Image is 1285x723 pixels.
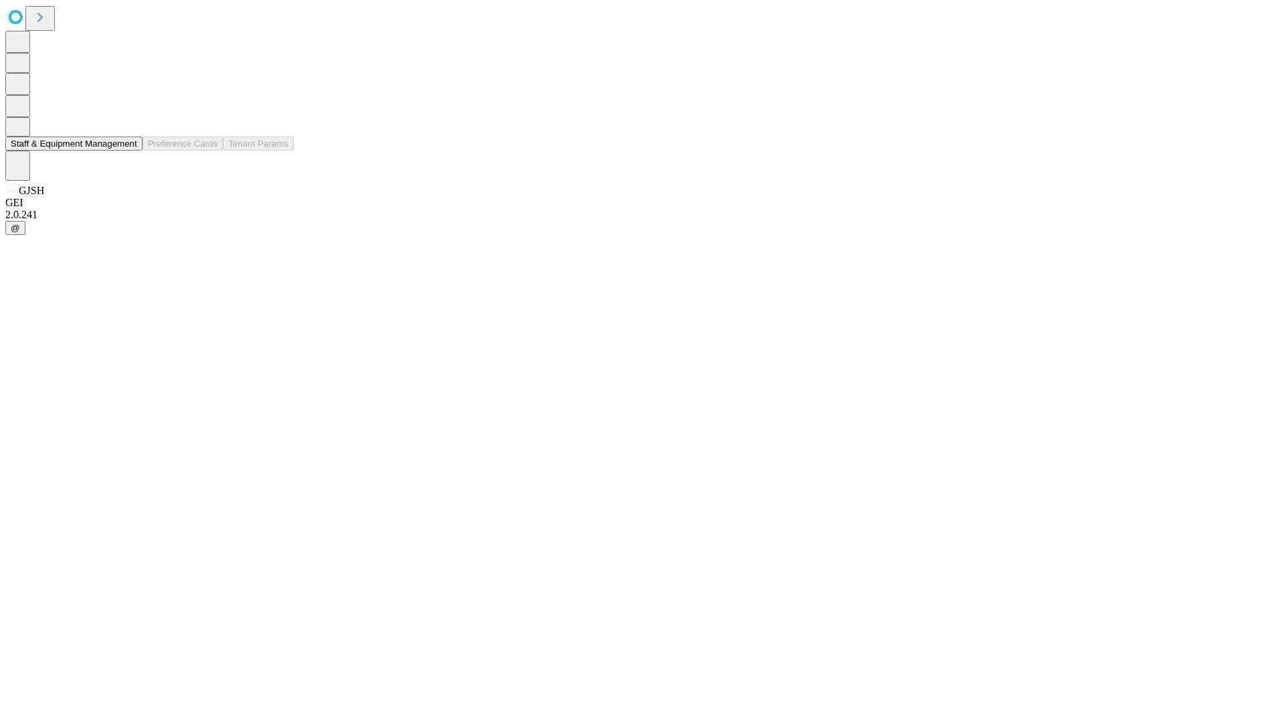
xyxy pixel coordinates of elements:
[5,197,1280,209] div: GEI
[19,185,44,196] span: GJSH
[223,137,294,151] button: Tenant Params
[5,209,1280,221] div: 2.0.241
[5,137,143,151] button: Staff & Equipment Management
[11,223,20,233] span: @
[143,137,223,151] button: Preference Cards
[5,221,25,235] button: @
